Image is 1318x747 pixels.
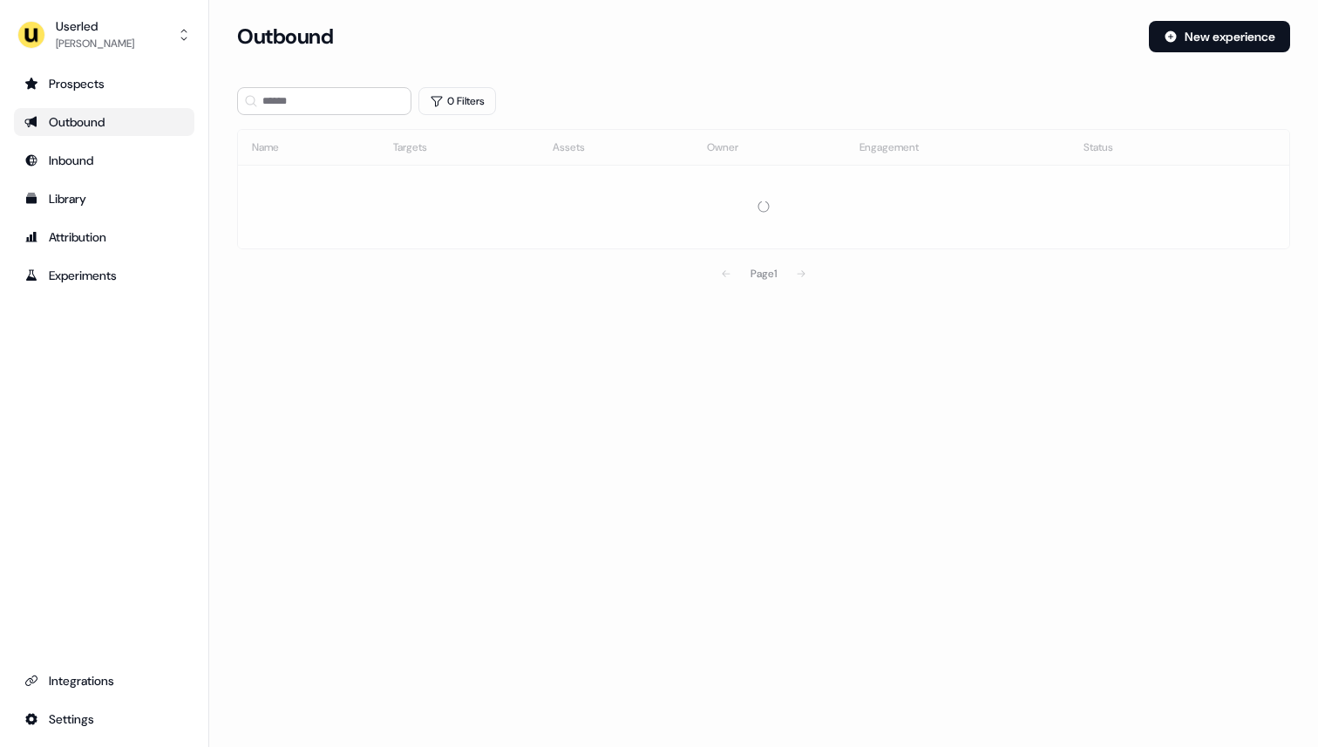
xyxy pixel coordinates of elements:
button: New experience [1149,21,1290,52]
a: Go to prospects [14,70,194,98]
div: [PERSON_NAME] [56,35,134,52]
button: Userled[PERSON_NAME] [14,14,194,56]
a: Go to attribution [14,223,194,251]
div: Integrations [24,672,184,689]
button: 0 Filters [418,87,496,115]
a: Go to templates [14,185,194,213]
a: Go to outbound experience [14,108,194,136]
a: Go to Inbound [14,146,194,174]
div: Outbound [24,113,184,131]
div: Library [24,190,184,207]
a: Go to integrations [14,705,194,733]
a: Go to integrations [14,667,194,695]
div: Inbound [24,152,184,169]
div: Experiments [24,267,184,284]
h3: Outbound [237,24,333,50]
div: Userled [56,17,134,35]
div: Settings [24,710,184,728]
div: Prospects [24,75,184,92]
a: Go to experiments [14,261,194,289]
div: Attribution [24,228,184,246]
